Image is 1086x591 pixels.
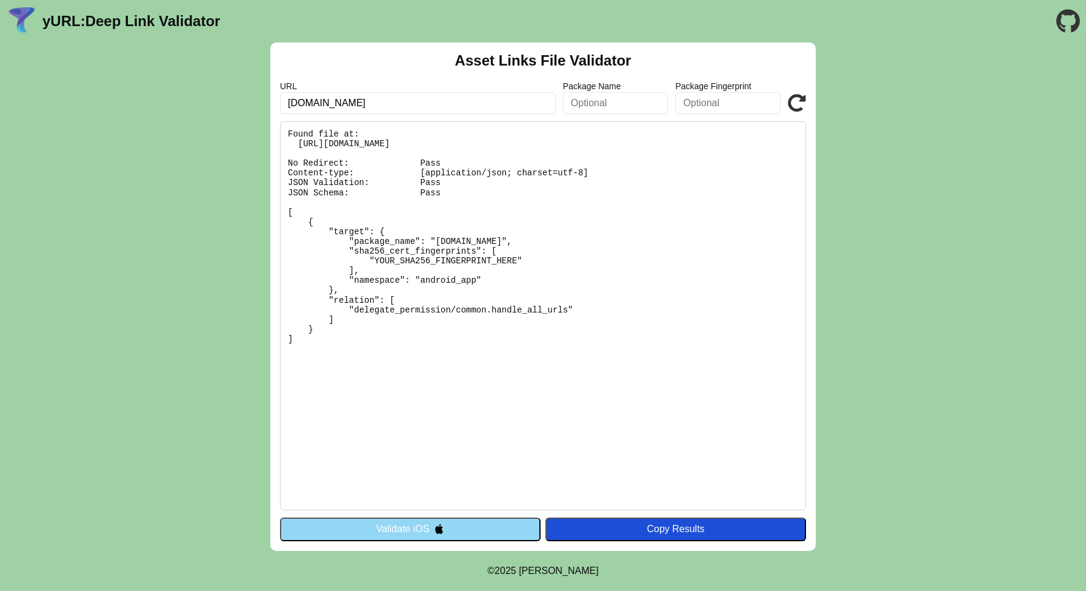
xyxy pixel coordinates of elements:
[6,5,38,37] img: yURL Logo
[280,92,556,114] input: Required
[280,518,541,541] button: Validate iOS
[495,566,516,576] span: 2025
[280,81,556,91] label: URL
[675,81,781,91] label: Package Fingerprint
[519,566,599,576] a: Michael Ibragimchayev's Personal Site
[42,13,220,30] a: yURL:Deep Link Validator
[545,518,806,541] button: Copy Results
[487,551,598,591] footer: ©
[455,52,631,69] h2: Asset Links File Validator
[551,524,800,535] div: Copy Results
[563,81,668,91] label: Package Name
[563,92,668,114] input: Optional
[434,524,444,534] img: appleIcon.svg
[280,121,806,510] pre: Found file at: [URL][DOMAIN_NAME] No Redirect: Pass Content-type: [application/json; charset=utf-...
[675,92,781,114] input: Optional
